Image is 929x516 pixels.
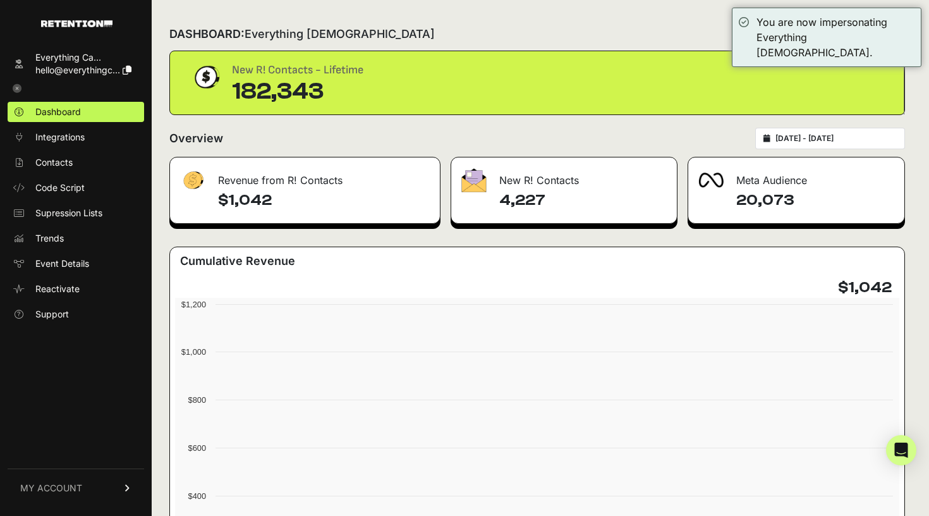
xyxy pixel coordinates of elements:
[8,127,144,147] a: Integrations
[180,168,205,193] img: fa-dollar-13500eef13a19c4ab2b9ed9ad552e47b0d9fc28b02b83b90ba0e00f96d6372e9.png
[451,157,676,195] div: New R! Contacts
[232,61,363,79] div: New R! Contacts - Lifetime
[35,283,80,295] span: Reactivate
[35,308,69,321] span: Support
[8,279,144,299] a: Reactivate
[35,64,120,75] span: hello@everythingc...
[756,15,914,60] div: You are now impersonating Everything [DEMOGRAPHIC_DATA].
[8,228,144,249] a: Trends
[35,257,89,270] span: Event Details
[41,20,112,27] img: Retention.com
[169,25,435,43] h2: DASHBOARD:
[169,130,223,147] h2: Overview
[35,232,64,245] span: Trends
[698,173,724,188] img: fa-meta-2f981b61bb99beabf952f7030308934f19ce035c18b003e963880cc3fabeebb7.png
[188,443,206,453] text: $600
[8,254,144,274] a: Event Details
[8,152,144,173] a: Contacts
[35,51,131,64] div: Everything Ca...
[8,469,144,507] a: MY ACCOUNT
[190,61,222,93] img: dollar-coin-05c43ed7efb7bc0c12610022525b4bbbb207c7efeef5aecc26f025e68dcafac9.png
[35,131,85,144] span: Integrations
[736,190,894,211] h4: 20,073
[8,203,144,223] a: Supression Lists
[688,157,904,195] div: Meta Audience
[188,491,206,501] text: $400
[499,190,666,211] h4: 4,227
[20,482,82,494] span: MY ACCOUNT
[838,278,892,298] h4: $1,042
[35,156,73,169] span: Contacts
[8,178,144,198] a: Code Script
[181,347,206,357] text: $1,000
[188,395,206,405] text: $800
[35,207,102,219] span: Supression Lists
[8,102,144,122] a: Dashboard
[8,304,144,324] a: Support
[8,47,144,80] a: Everything Ca... hello@everythingc...
[218,190,430,211] h4: $1,042
[170,157,440,195] div: Revenue from R! Contacts
[232,79,363,104] div: 182,343
[180,252,295,270] h3: Cumulative Revenue
[461,168,487,192] img: fa-envelope-19ae18322b30453b285274b1b8af3d052b27d846a4fbe8435d1a52b978f639a2.png
[35,181,85,194] span: Code Script
[886,435,916,465] div: Open Intercom Messenger
[35,106,81,118] span: Dashboard
[181,300,206,309] text: $1,200
[245,27,435,40] span: Everything [DEMOGRAPHIC_DATA]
